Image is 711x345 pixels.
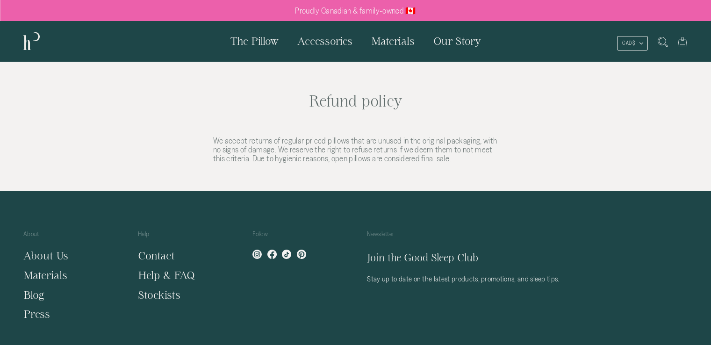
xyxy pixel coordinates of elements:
[230,35,279,47] span: The Pillow
[138,229,229,246] p: Help
[362,21,424,61] a: Materials
[138,250,175,261] a: Contact
[213,136,498,163] p: We accept returns of regular priced pillows that are unused in the original packaging, with no si...
[371,35,415,47] span: Materials
[23,289,44,301] a: Blog
[433,35,481,47] span: Our Story
[252,229,344,246] p: Follow
[424,21,490,61] a: Our Story
[221,21,288,61] a: The Pillow
[367,275,602,283] p: Stay up to date on the latest products, promotions, and sleep tips.
[23,229,115,246] p: About
[213,90,498,113] h1: Refund policy
[23,269,67,281] a: Materials
[367,229,602,246] p: Newsletter
[617,36,648,50] button: CAD $
[295,6,416,15] p: Proudly Canadian & family-owned 🇨🇦
[138,269,195,281] a: Help & FAQ
[23,250,68,261] a: About Us
[138,289,180,301] a: Stockists
[367,251,602,266] h5: Join the Good Sleep Club
[288,21,362,61] a: Accessories
[297,35,352,47] span: Accessories
[23,308,50,320] a: Press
